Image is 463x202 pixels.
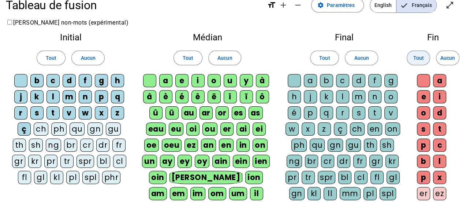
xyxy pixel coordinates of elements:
[95,90,108,103] div: p
[285,33,403,42] h2: Final
[417,171,430,184] div: p
[208,51,241,65] button: Aucun
[380,139,394,152] div: sh
[224,74,237,87] div: u
[208,74,221,87] div: o
[363,187,377,200] div: pl
[165,106,179,120] div: ü
[13,139,26,152] div: th
[256,90,269,103] div: ô
[160,155,175,168] div: ay
[178,155,192,168] div: ey
[212,155,230,168] div: ain
[417,155,430,168] div: b
[336,90,349,103] div: l
[253,155,270,168] div: ien
[173,51,202,65] button: Tout
[14,106,27,120] div: r
[34,122,48,136] div: ch
[352,74,365,87] div: d
[407,51,430,65] button: Tout
[169,171,242,184] div: [PERSON_NAME]
[307,187,321,200] div: kl
[384,106,397,120] div: v
[87,122,103,136] div: gn
[384,90,397,103] div: o
[80,139,93,152] div: cr
[433,122,446,136] div: t
[111,106,124,120] div: z
[14,90,27,103] div: j
[385,155,399,168] div: kr
[319,54,330,62] span: Tout
[46,106,60,120] div: t
[66,171,79,184] div: pl
[327,1,355,10] span: Paramètres
[249,106,263,120] div: as
[142,155,157,168] div: un
[79,90,92,103] div: n
[354,171,367,184] div: cl
[37,51,66,65] button: Tout
[6,19,128,26] label: [PERSON_NAME] non-mots (expérimental)
[369,155,382,168] div: gr
[253,122,266,136] div: ei
[433,155,446,168] div: l
[46,54,56,62] span: Tout
[76,155,94,168] div: spr
[111,74,124,87] div: h
[183,54,193,62] span: Tout
[106,122,121,136] div: gu
[417,90,430,103] div: e
[288,90,301,103] div: h
[305,155,318,168] div: br
[46,74,60,87] div: c
[44,155,57,168] div: pr
[346,139,361,152] div: gu
[30,90,44,103] div: k
[285,122,299,136] div: w
[320,74,333,87] div: b
[141,33,273,42] h2: Médian
[417,122,430,136] div: s
[415,33,451,42] h2: Fin
[63,74,76,87] div: d
[217,54,232,62] span: Aucun
[302,122,315,136] div: x
[46,139,61,152] div: ng
[328,139,343,152] div: gn
[30,74,44,87] div: b
[445,1,454,10] mat-icon: open_in_full
[50,171,63,184] div: kl
[240,74,253,87] div: y
[240,90,253,103] div: ï
[191,74,205,87] div: i
[413,54,423,62] span: Tout
[245,171,263,184] div: ion
[380,187,396,200] div: spl
[159,90,172,103] div: è
[169,122,183,136] div: eu
[159,74,172,87] div: a
[368,90,381,103] div: n
[149,187,167,200] div: am
[97,155,110,168] div: bl
[285,171,299,184] div: pr
[202,122,217,136] div: ou
[71,51,104,65] button: Aucun
[95,106,108,120] div: x
[64,139,77,152] div: br
[18,171,31,184] div: fl
[46,90,60,103] div: l
[336,74,349,87] div: c
[317,2,324,8] mat-icon: settings
[324,187,337,200] div: ll
[201,139,216,152] div: an
[184,139,198,152] div: ez
[287,155,302,168] div: ng
[334,122,347,136] div: ç
[321,155,334,168] div: cr
[417,139,430,152] div: p
[34,171,47,184] div: gl
[79,74,92,87] div: f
